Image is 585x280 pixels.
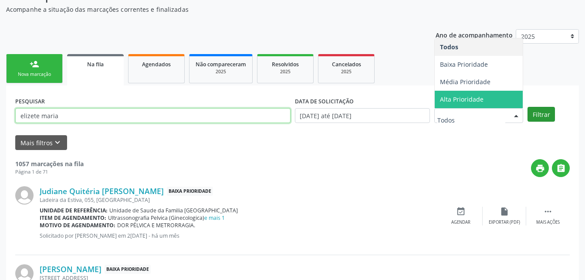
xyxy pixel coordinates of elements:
button: print [531,159,549,177]
button: Mais filtroskeyboard_arrow_down [15,135,67,150]
div: Ladeira da Estiva, 055, [GEOGRAPHIC_DATA] [40,196,439,204]
i:  [543,207,553,216]
div: Mais ações [536,219,560,225]
span: Cancelados [332,61,361,68]
span: Baixa Prioridade [105,265,151,274]
span: Agendados [142,61,171,68]
span: Baixa Prioridade [167,187,213,196]
a: Judiane Quitéria [PERSON_NAME] [40,186,164,196]
button: Filtrar [528,107,555,122]
input: Selecione um intervalo [295,108,430,123]
span: DOR PÉLVICA E METRORRAGIA. [117,222,195,229]
span: Na fila [87,61,104,68]
b: Motivo de agendamento: [40,222,115,229]
p: Solicitado por [PERSON_NAME] em 2[DATE] - há um mês [40,232,439,239]
i:  [556,164,566,173]
span: Resolvidos [272,61,299,68]
i: insert_drive_file [500,207,509,216]
input: Nome, CNS [15,108,291,123]
button:  [552,159,570,177]
p: Acompanhe a situação das marcações correntes e finalizadas [6,5,407,14]
img: img [15,186,34,205]
span: Ultrassonografia Pelvica (Ginecologica) [108,214,225,222]
span: Baixa Prioridade [440,60,488,68]
div: 2025 [325,68,368,75]
i: print [535,164,545,173]
a: e mais 1 [204,214,225,222]
div: Nova marcação [13,71,56,78]
span: Não compareceram [196,61,246,68]
label: PESQUISAR [15,95,45,108]
span: Todos [440,43,458,51]
b: Unidade de referência: [40,207,108,214]
span: Média Prioridade [440,78,490,86]
strong: 1057 marcações na fila [15,160,84,168]
i: event_available [456,207,466,216]
div: person_add [30,59,39,69]
div: 2025 [264,68,307,75]
b: Item de agendamento: [40,214,106,222]
div: Agendar [451,219,470,225]
span: Alta Prioridade [440,95,484,103]
a: [PERSON_NAME] [40,264,101,274]
label: DATA DE SOLICITAÇÃO [295,95,354,108]
div: Página 1 de 71 [15,168,84,176]
div: 2025 [196,68,246,75]
i: keyboard_arrow_down [53,138,62,147]
p: Ano de acompanhamento [436,29,513,40]
div: Exportar (PDF) [489,219,520,225]
input: Todos [437,111,505,129]
span: Unidade de Saude da Familia [GEOGRAPHIC_DATA] [109,207,238,214]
